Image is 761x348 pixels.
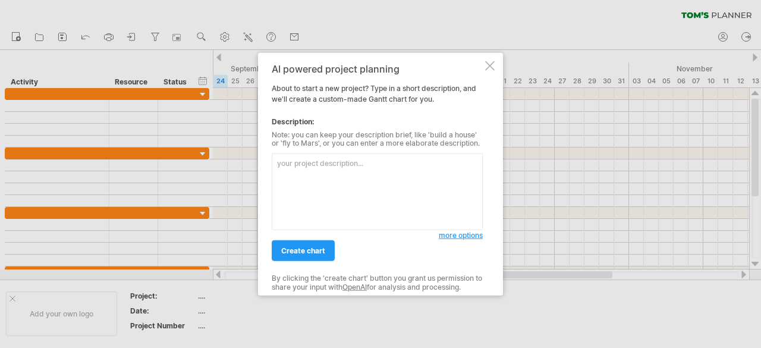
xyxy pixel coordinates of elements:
div: AI powered project planning [272,63,483,74]
div: Description: [272,116,483,127]
div: About to start a new project? Type in a short description, and we'll create a custom-made Gantt c... [272,63,483,285]
a: more options [439,230,483,241]
div: By clicking the 'create chart' button you grant us permission to share your input with for analys... [272,274,483,291]
div: Note: you can keep your description brief, like 'build a house' or 'fly to Mars', or you can ente... [272,130,483,148]
a: OpenAI [342,282,367,291]
span: more options [439,231,483,240]
span: create chart [281,246,325,255]
a: create chart [272,240,335,261]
